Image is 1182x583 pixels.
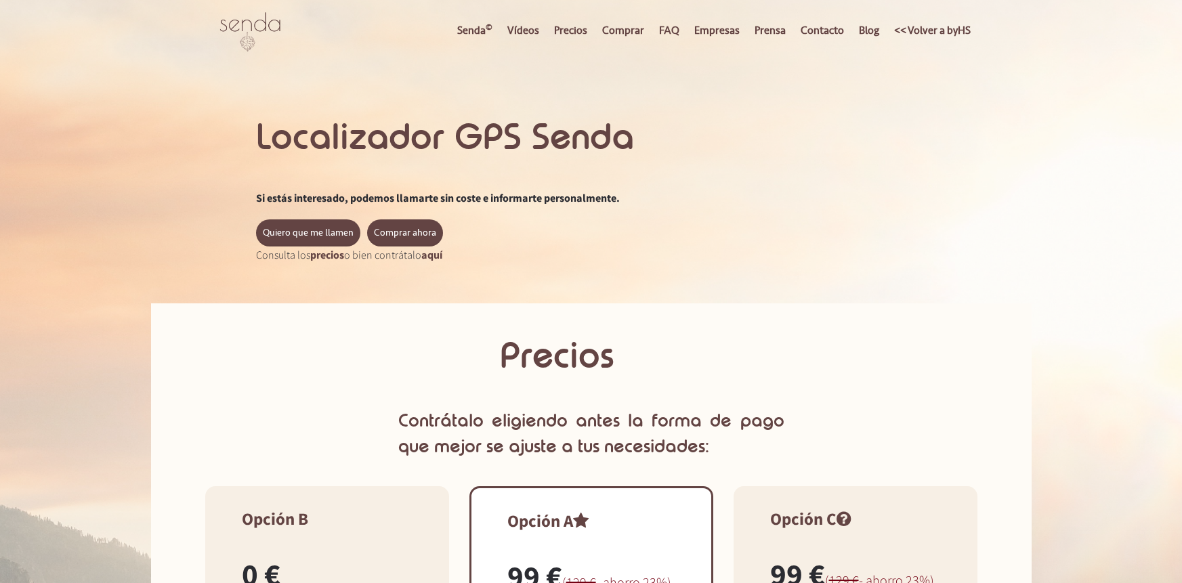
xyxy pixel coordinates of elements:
h2: Opción C [770,506,941,532]
sup: © [486,21,492,33]
h2: Precios [500,330,784,381]
a: precios [310,248,344,261]
h2: Contrátalo eligiendo antes la forma de pago que mejor se ajuste a tus necesidades: [398,408,784,459]
p: Si estás interesado, podemos llamarte sin coste e informarte personalmente. [256,190,797,206]
a: aquí [421,248,442,261]
p: Consulta los o bien contrátalo [256,246,797,263]
button: Quiero que me llamen [256,219,360,246]
h2: Opción A [507,509,675,534]
a: Comprar ahora [367,219,443,246]
h2: Opción B [242,506,413,532]
h1: Localizador GPS Senda [256,112,797,163]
